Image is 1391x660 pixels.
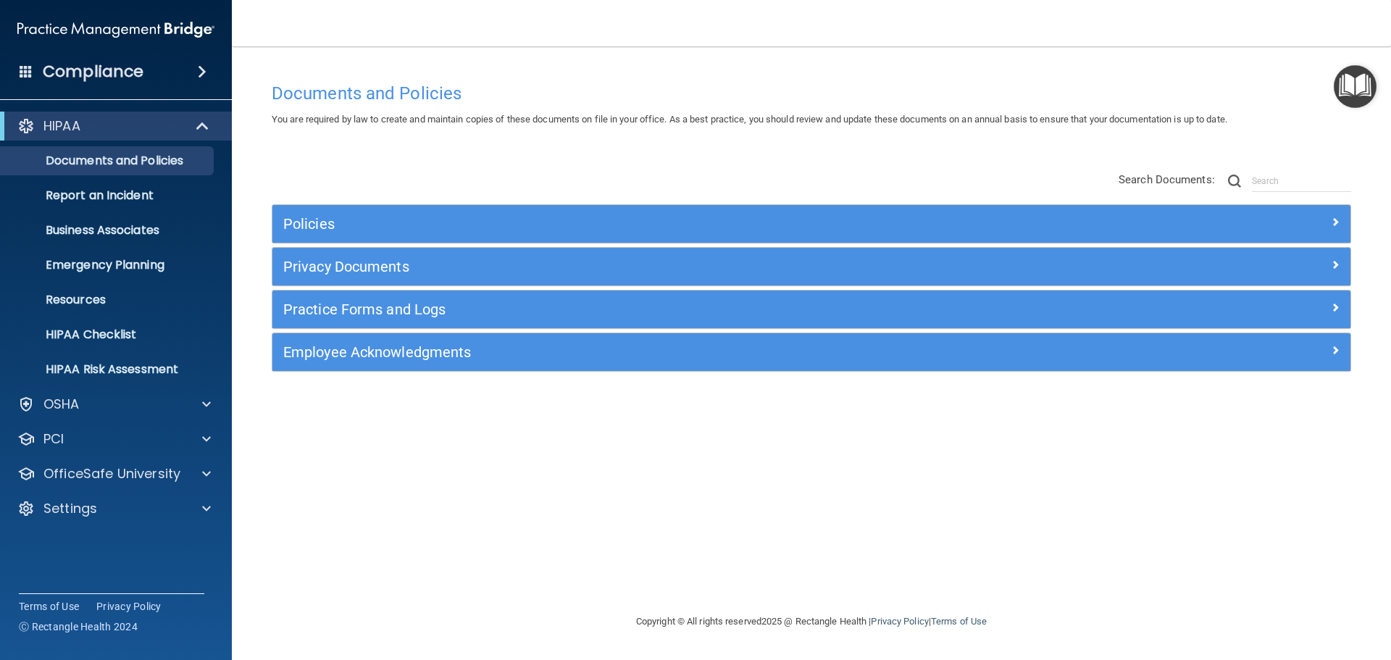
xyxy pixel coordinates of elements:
[17,15,214,44] img: PMB logo
[871,616,928,627] a: Privacy Policy
[19,619,138,634] span: Ⓒ Rectangle Health 2024
[17,117,210,135] a: HIPAA
[9,258,207,272] p: Emergency Planning
[1334,65,1377,108] button: Open Resource Center
[9,327,207,342] p: HIPAA Checklist
[283,344,1070,360] h5: Employee Acknowledgments
[283,298,1340,321] a: Practice Forms and Logs
[43,117,80,135] p: HIPAA
[1140,557,1374,615] iframe: Drift Widget Chat Controller
[283,216,1070,232] h5: Policies
[1228,175,1241,188] img: ic-search.3b580494.png
[17,396,211,413] a: OSHA
[283,212,1340,235] a: Policies
[272,84,1351,103] h4: Documents and Policies
[43,396,80,413] p: OSHA
[9,154,207,168] p: Documents and Policies
[1252,170,1351,192] input: Search
[96,599,162,614] a: Privacy Policy
[931,616,987,627] a: Terms of Use
[43,465,180,483] p: OfficeSafe University
[17,465,211,483] a: OfficeSafe University
[272,114,1227,125] span: You are required by law to create and maintain copies of these documents on file in your office. ...
[19,599,79,614] a: Terms of Use
[9,293,207,307] p: Resources
[1119,173,1215,186] span: Search Documents:
[17,500,211,517] a: Settings
[283,255,1340,278] a: Privacy Documents
[283,301,1070,317] h5: Practice Forms and Logs
[283,341,1340,364] a: Employee Acknowledgments
[43,62,143,82] h4: Compliance
[17,430,211,448] a: PCI
[547,598,1076,645] div: Copyright © All rights reserved 2025 @ Rectangle Health | |
[283,259,1070,275] h5: Privacy Documents
[9,188,207,203] p: Report an Incident
[43,430,64,448] p: PCI
[43,500,97,517] p: Settings
[9,362,207,377] p: HIPAA Risk Assessment
[9,223,207,238] p: Business Associates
